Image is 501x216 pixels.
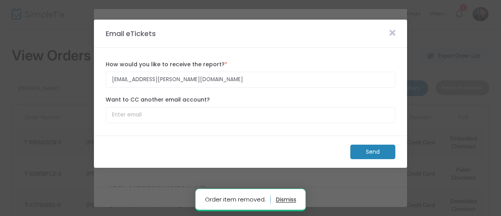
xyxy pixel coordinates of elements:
[276,193,296,206] button: dismiss
[106,60,395,69] label: How would you like to receive the report?
[350,145,395,159] m-button: Send
[205,193,271,206] p: Order item removed.
[106,107,395,123] input: Enter email
[106,96,395,104] label: Want to CC another email account?
[102,28,160,39] m-panel-title: Email eTickets
[94,20,407,48] m-panel-header: Email eTickets
[106,72,395,88] input: Enter email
